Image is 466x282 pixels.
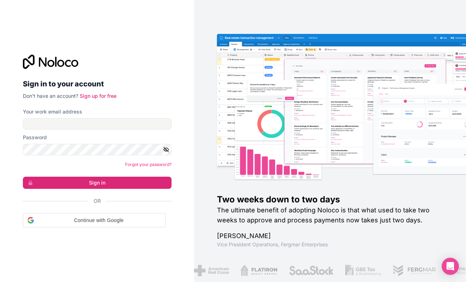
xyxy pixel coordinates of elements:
div: Continue with Google [23,213,166,227]
h2: Sign in to your account [23,77,172,90]
input: Password [23,144,172,155]
span: Or [94,197,101,205]
h1: Two weeks down to two days [217,194,443,205]
h1: Vice President Operations , Fergmar Enterprises [217,241,443,248]
input: Email address [23,118,172,130]
div: Open Intercom Messenger [442,258,459,275]
h1: [PERSON_NAME] [217,231,443,241]
img: /assets/flatiron-C8eUkumj.png [240,265,277,276]
img: /assets/fergmar-CudnrXN5.png [392,265,436,276]
span: Continue with Google [37,217,161,224]
a: Sign up for free [80,93,116,99]
h2: The ultimate benefit of adopting Noloco is that what used to take two weeks to approve and proces... [217,205,443,225]
button: Sign in [23,177,172,189]
label: Password [23,134,47,141]
img: /assets/saastock-C6Zbiodz.png [288,265,333,276]
label: Your work email address [23,108,82,115]
a: Forgot your password? [125,162,172,167]
img: /assets/american-red-cross-BAupjrZR.png [194,265,229,276]
span: Don't have an account? [23,93,78,99]
img: /assets/gbstax-C-GtDUiK.png [345,265,381,276]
